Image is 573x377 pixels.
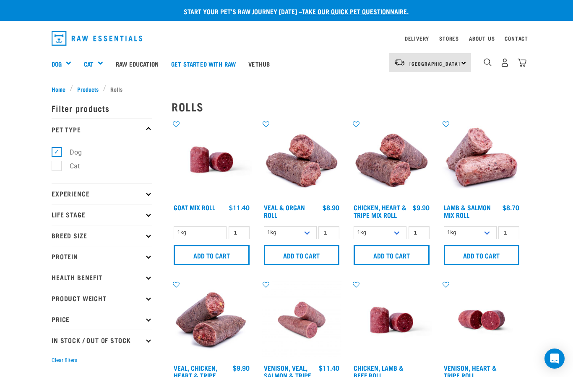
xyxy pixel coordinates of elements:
[352,280,432,360] img: Raw Essentials Chicken Lamb Beef Bulk Minced Raw Dog Food Roll Unwrapped
[45,28,528,49] nav: dropdown navigation
[52,85,70,93] a: Home
[264,245,340,265] input: Add to cart
[323,204,339,211] div: $8.90
[172,280,252,360] img: 1263 Chicken Organ Roll 02
[505,37,528,40] a: Contact
[354,245,430,265] input: Add to cart
[229,204,250,211] div: $11.40
[503,204,519,211] div: $8.70
[77,85,99,93] span: Products
[409,62,460,65] span: [GEOGRAPHIC_DATA]
[500,58,509,67] img: user.png
[172,100,521,113] h2: Rolls
[469,37,495,40] a: About Us
[442,280,522,360] img: Raw Essentials Venison Heart & Tripe Hypoallergenic Raw Pet Food Bulk Roll Unwrapped
[52,309,152,330] p: Price
[262,120,342,200] img: Veal Organ Mix Roll 01
[544,349,565,369] div: Open Intercom Messenger
[52,267,152,288] p: Health Benefit
[174,205,215,209] a: Goat Mix Roll
[444,366,497,377] a: Venison, Heart & Tripe Roll
[354,205,406,217] a: Chicken, Heart & Tripe Mix Roll
[165,47,242,80] a: Get started with Raw
[174,245,250,265] input: Add to cart
[518,58,526,67] img: home-icon@2x.png
[439,37,459,40] a: Stores
[56,147,85,158] label: Dog
[264,205,305,217] a: Veal & Organ Roll
[409,226,430,239] input: 1
[52,59,62,69] a: Dog
[52,31,142,46] img: Raw Essentials Logo
[394,59,405,66] img: van-moving.png
[52,204,152,225] p: Life Stage
[302,9,409,13] a: take our quick pet questionnaire.
[52,356,77,364] button: Clear filters
[242,47,276,80] a: Vethub
[318,226,339,239] input: 1
[233,364,250,372] div: $9.90
[52,246,152,267] p: Protein
[444,205,491,217] a: Lamb & Salmon Mix Roll
[84,59,94,69] a: Cat
[262,280,342,360] img: Venison Veal Salmon Tripe 1651
[413,204,430,211] div: $9.90
[354,366,404,377] a: Chicken, Lamb & Beef Roll
[229,226,250,239] input: 1
[405,37,429,40] a: Delivery
[109,47,165,80] a: Raw Education
[52,98,152,119] p: Filter products
[52,119,152,139] p: Pet Type
[498,226,519,239] input: 1
[484,58,492,66] img: home-icon-1@2x.png
[56,161,83,171] label: Cat
[52,183,152,204] p: Experience
[172,120,252,200] img: Raw Essentials Chicken Lamb Beef Bulk Minced Raw Dog Food Roll Unwrapped
[442,120,522,200] img: 1261 Lamb Salmon Roll 01
[52,85,521,93] nav: breadcrumbs
[444,245,520,265] input: Add to cart
[52,225,152,246] p: Breed Size
[52,330,152,351] p: In Stock / Out Of Stock
[52,288,152,309] p: Product Weight
[319,364,339,372] div: $11.40
[352,120,432,200] img: Chicken Heart Tripe Roll 01
[52,85,65,93] span: Home
[73,85,103,93] a: Products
